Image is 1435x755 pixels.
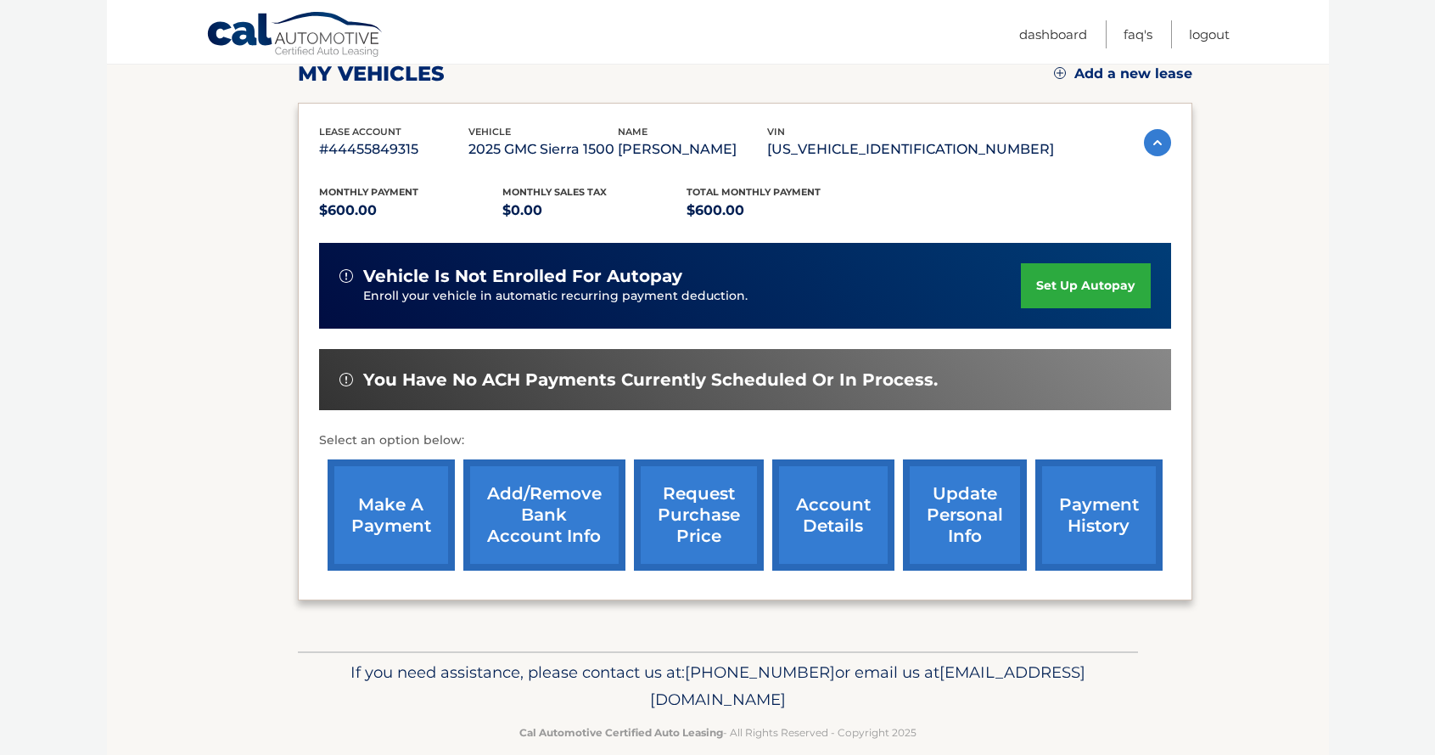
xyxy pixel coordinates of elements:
a: FAQ's [1124,20,1152,48]
p: Select an option below: [319,431,1171,451]
a: Dashboard [1019,20,1087,48]
a: Add a new lease [1054,65,1192,82]
a: update personal info [903,459,1027,571]
p: [US_VEHICLE_IDENTIFICATION_NUMBER] [767,138,1054,161]
span: You have no ACH payments currently scheduled or in process. [363,369,938,391]
span: lease account [319,126,401,138]
a: Add/Remove bank account info [463,459,625,571]
img: accordion-active.svg [1144,129,1171,156]
a: set up autopay [1021,263,1150,308]
p: - All Rights Reserved - Copyright 2025 [309,724,1127,741]
span: vin [767,126,785,138]
p: If you need assistance, please contact us at: or email us at [309,659,1127,713]
a: request purchase price [634,459,764,571]
span: Total Monthly Payment [687,186,821,198]
img: add.svg [1054,67,1066,79]
span: [PHONE_NUMBER] [685,662,835,682]
a: Cal Automotive [206,11,384,60]
a: Logout [1189,20,1230,48]
a: make a payment [328,459,455,571]
p: 2025 GMC Sierra 1500 [468,138,618,161]
h2: my vehicles [298,61,445,87]
a: payment history [1035,459,1163,571]
span: vehicle is not enrolled for autopay [363,266,682,287]
span: Monthly sales Tax [502,186,607,198]
p: [PERSON_NAME] [618,138,767,161]
img: alert-white.svg [339,269,353,283]
p: $600.00 [319,199,503,223]
p: #44455849315 [319,138,468,161]
span: name [618,126,647,138]
p: $0.00 [502,199,687,223]
img: alert-white.svg [339,373,353,386]
p: $600.00 [687,199,871,223]
span: vehicle [468,126,511,138]
span: Monthly Payment [319,186,418,198]
p: Enroll your vehicle in automatic recurring payment deduction. [363,287,1022,306]
span: [EMAIL_ADDRESS][DOMAIN_NAME] [650,662,1085,709]
strong: Cal Automotive Certified Auto Leasing [519,726,723,739]
a: account details [772,459,894,571]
